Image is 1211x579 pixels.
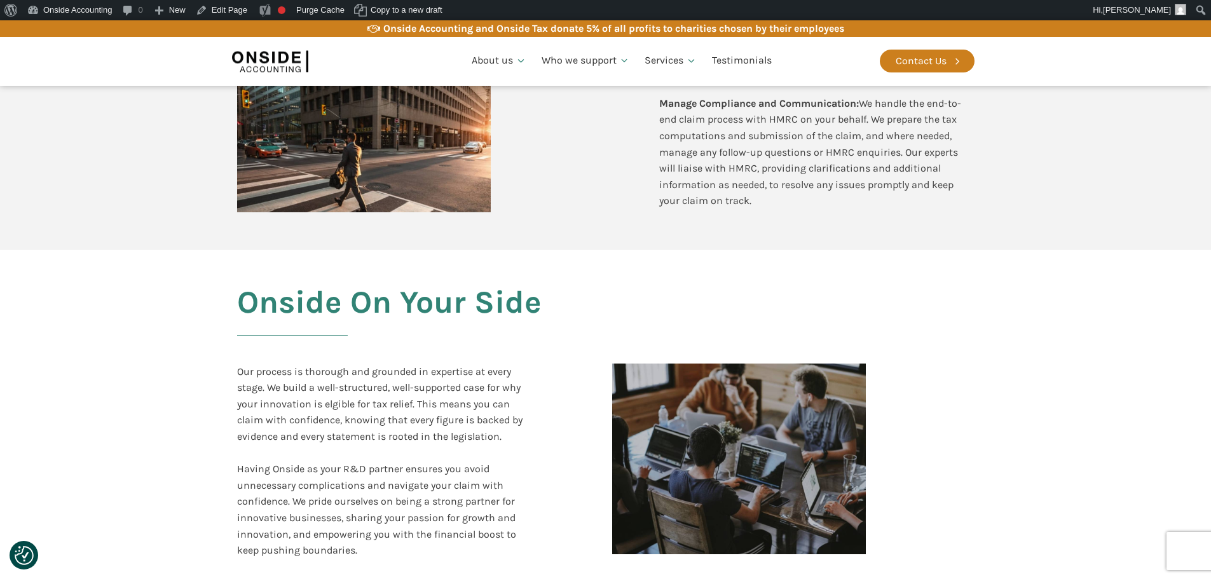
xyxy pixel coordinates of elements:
img: Revisit consent button [15,546,34,565]
div: Focus keyphrase not set [278,6,285,14]
b: Manage Compliance and Communication: [659,97,859,109]
img: Onside Accounting [232,46,308,76]
button: Consent Preferences [15,546,34,565]
a: About us [464,39,534,83]
h2: Onside On Your Side [237,285,975,351]
div: Onside Accounting and Onside Tax donate 5% of all profits to charities chosen by their employees [383,20,844,37]
div: Our process is thorough and grounded in expertise at every stage. We build a well-structured, wel... [237,364,538,559]
span: [PERSON_NAME] [1103,5,1171,15]
div: We handle the end-to-end claim process with HMRC on your behalf. We prepare the tax computations ... [659,95,975,226]
a: Testimonials [704,39,779,83]
div: Contact Us [896,53,947,69]
a: Who we support [534,39,638,83]
a: Contact Us [880,50,975,72]
a: Services [637,39,704,83]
